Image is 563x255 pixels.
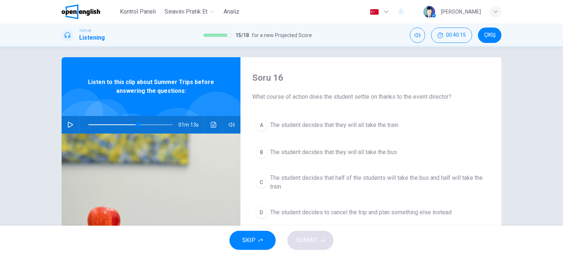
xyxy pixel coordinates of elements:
[165,7,207,16] span: Sınavını Pratik Et
[252,31,312,40] span: for a new Projected Score
[179,116,205,134] span: 01m 13s
[79,33,105,42] h1: Listening
[117,5,159,18] button: Kontrol Paneli
[484,32,496,38] span: ÇIKIŞ
[220,5,243,18] button: Analiz
[270,208,452,217] span: The student decides to cancel the trip and plan something else instead
[441,7,481,16] div: [PERSON_NAME]
[235,31,249,40] span: 15 / 18
[252,143,490,161] button: BThe student decides that they will all take the bus
[370,9,379,15] img: tr
[252,72,490,84] h4: Soru 16
[431,28,472,43] div: Hide
[255,146,267,158] div: B
[62,4,100,19] img: OpenEnglish logo
[224,7,239,16] span: Analiz
[423,6,435,18] img: Profile picture
[242,235,255,245] span: SKIP
[79,28,91,33] span: TOEFL®
[208,116,220,134] button: Ses transkripsiyonunu görmek için tıklayın
[446,32,466,38] span: 00:40:15
[270,121,398,130] span: The student decides that they will all take the train
[270,174,486,191] span: The student decides that half of the students will take the bus and half will take the train
[62,4,117,19] a: OpenEnglish logo
[410,28,425,43] div: Mute
[85,78,217,95] span: Listen to this clip about Summer Trips before answering the questions:
[478,28,501,43] button: ÇIKIŞ
[255,119,267,131] div: A
[270,148,397,157] span: The student decides that they will all take the bus
[252,92,490,101] span: What course of action does the student settle on thanks to the event director?
[252,170,490,194] button: CThe student decides that half of the students will take the bus and half will take the train
[252,116,490,134] button: AThe student decides that they will all take the train
[255,207,267,218] div: D
[162,5,217,18] button: Sınavını Pratik Et
[252,203,490,222] button: DThe student decides to cancel the trip and plan something else instead
[120,7,156,16] span: Kontrol Paneli
[229,231,276,250] button: SKIP
[255,176,267,188] div: C
[431,28,472,43] button: 00:40:15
